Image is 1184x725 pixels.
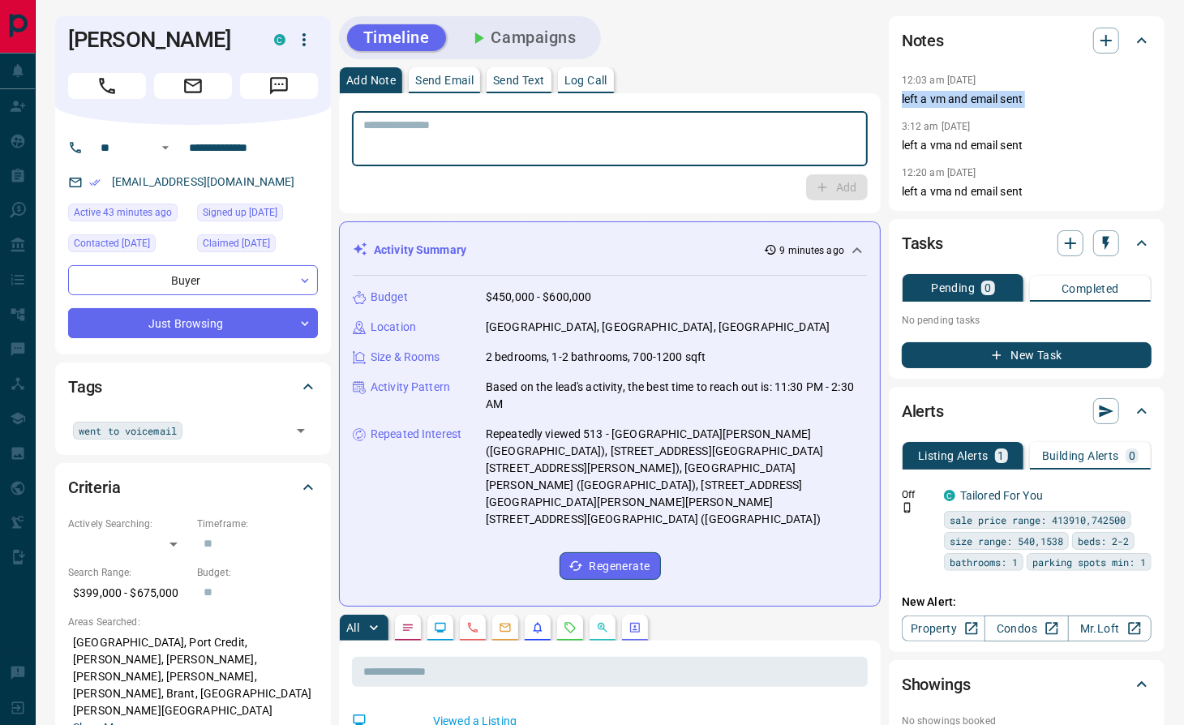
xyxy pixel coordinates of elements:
[531,621,544,634] svg: Listing Alerts
[156,138,175,157] button: Open
[944,490,955,501] div: condos.ca
[1068,616,1152,641] a: Mr.Loft
[240,73,318,99] span: Message
[902,183,1152,200] p: left a vma nd email sent
[1062,283,1119,294] p: Completed
[401,621,414,634] svg: Notes
[998,450,1005,461] p: 1
[154,73,232,99] span: Email
[346,75,396,86] p: Add Note
[985,616,1068,641] a: Condos
[371,349,440,366] p: Size & Rooms
[68,234,189,257] div: Fri Oct 10 2025
[960,489,1043,502] a: Tailored For You
[197,204,318,226] div: Fri Oct 03 2025
[68,204,189,226] div: Tue Oct 14 2025
[499,621,512,634] svg: Emails
[74,204,172,221] span: Active 43 minutes ago
[68,73,146,99] span: Call
[902,487,934,502] p: Off
[68,474,121,500] h2: Criteria
[902,671,971,697] h2: Showings
[68,374,102,400] h2: Tags
[628,621,641,634] svg: Agent Actions
[353,235,867,265] div: Activity Summary9 minutes ago
[89,177,101,188] svg: Email Verified
[486,349,706,366] p: 2 bedrooms, 1-2 bathrooms, 700-1200 sqft
[486,426,867,528] p: Repeatedly viewed 513 - [GEOGRAPHIC_DATA][PERSON_NAME] ([GEOGRAPHIC_DATA]), [STREET_ADDRESS][GEOG...
[68,615,318,629] p: Areas Searched:
[197,565,318,580] p: Budget:
[902,665,1152,704] div: Showings
[931,282,975,294] p: Pending
[950,512,1126,528] span: sale price range: 413910,742500
[1042,450,1119,461] p: Building Alerts
[486,379,867,413] p: Based on the lead's activity, the best time to reach out is: 11:30 PM - 2:30 AM
[68,367,318,406] div: Tags
[564,621,577,634] svg: Requests
[1078,533,1129,549] span: beds: 2-2
[950,533,1063,549] span: size range: 540,1538
[902,398,944,424] h2: Alerts
[415,75,474,86] p: Send Email
[290,419,312,442] button: Open
[902,342,1152,368] button: New Task
[950,554,1018,570] span: bathrooms: 1
[79,423,177,439] span: went to voicemail
[347,24,446,51] button: Timeline
[466,621,479,634] svg: Calls
[371,319,416,336] p: Location
[493,75,545,86] p: Send Text
[68,265,318,295] div: Buyer
[371,289,408,306] p: Budget
[596,621,609,634] svg: Opportunities
[902,594,1152,611] p: New Alert:
[902,28,944,54] h2: Notes
[564,75,607,86] p: Log Call
[1032,554,1146,570] span: parking spots min: 1
[902,167,976,178] p: 12:20 am [DATE]
[112,175,295,188] a: [EMAIL_ADDRESS][DOMAIN_NAME]
[453,24,593,51] button: Campaigns
[902,224,1152,263] div: Tasks
[902,230,943,256] h2: Tasks
[68,468,318,507] div: Criteria
[371,379,450,396] p: Activity Pattern
[68,27,250,53] h1: [PERSON_NAME]
[985,282,991,294] p: 0
[902,21,1152,60] div: Notes
[274,34,285,45] div: condos.ca
[902,75,976,86] p: 12:03 am [DATE]
[918,450,989,461] p: Listing Alerts
[203,235,270,251] span: Claimed [DATE]
[902,121,971,132] p: 3:12 am [DATE]
[902,392,1152,431] div: Alerts
[68,308,318,338] div: Just Browsing
[1129,450,1135,461] p: 0
[486,319,830,336] p: [GEOGRAPHIC_DATA], [GEOGRAPHIC_DATA], [GEOGRAPHIC_DATA]
[780,243,844,258] p: 9 minutes ago
[197,234,318,257] div: Sat Oct 04 2025
[203,204,277,221] span: Signed up [DATE]
[374,242,466,259] p: Activity Summary
[68,580,189,607] p: $399,000 - $675,000
[68,517,189,531] p: Actively Searching:
[902,137,1152,154] p: left a vma nd email sent
[74,235,150,251] span: Contacted [DATE]
[486,289,592,306] p: $450,000 - $600,000
[902,502,913,513] svg: Push Notification Only
[68,565,189,580] p: Search Range:
[434,621,447,634] svg: Lead Browsing Activity
[346,622,359,633] p: All
[902,308,1152,332] p: No pending tasks
[560,552,661,580] button: Regenerate
[902,616,985,641] a: Property
[902,91,1152,108] p: left a vm and email sent
[371,426,461,443] p: Repeated Interest
[197,517,318,531] p: Timeframe:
